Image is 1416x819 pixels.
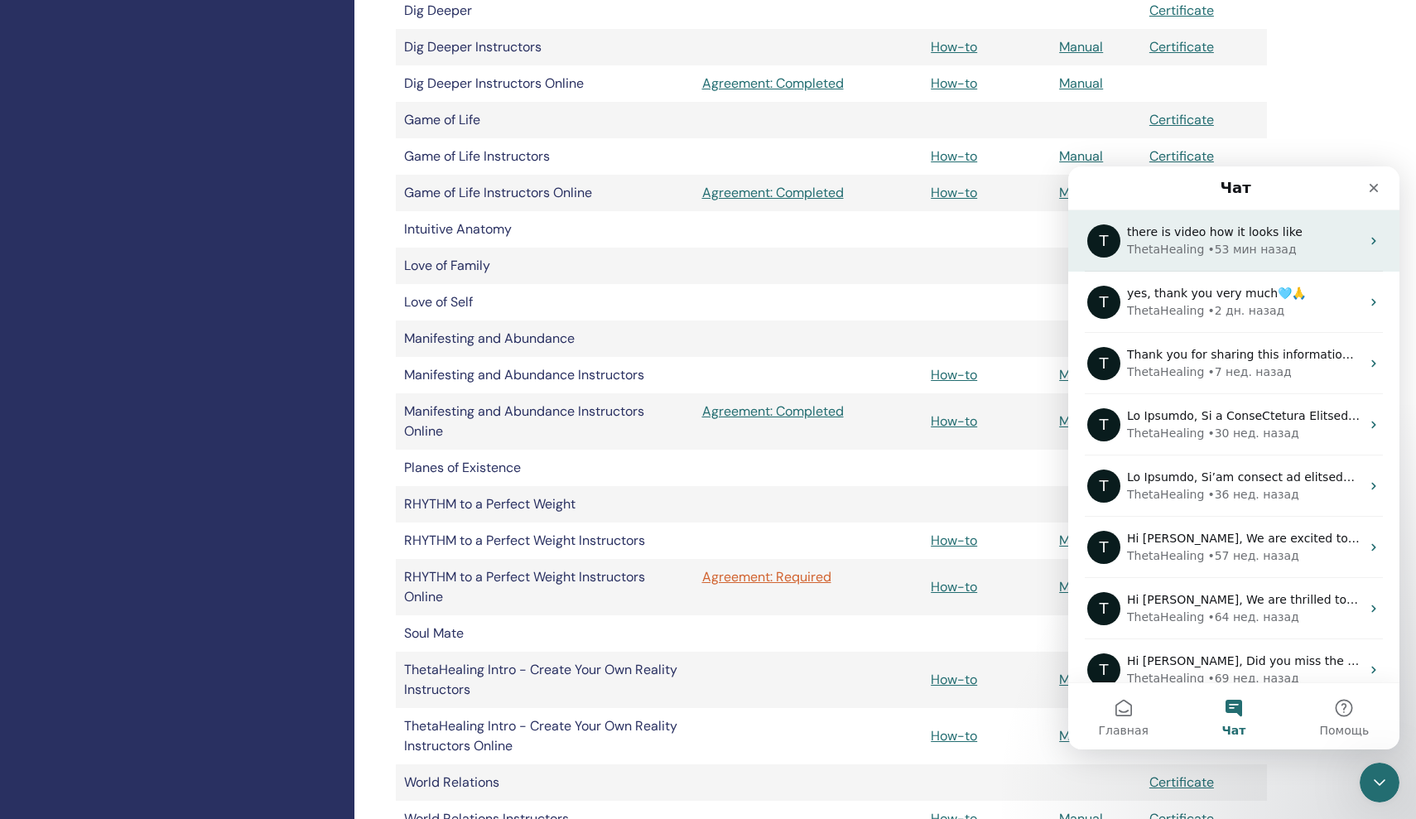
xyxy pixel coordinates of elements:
[1059,38,1103,55] a: Manual
[396,211,694,248] td: Intuitive Anatomy
[1059,727,1103,744] a: Manual
[1360,763,1399,802] iframe: Intercom live chat
[1068,166,1399,749] iframe: Intercom live chat
[396,486,694,523] td: RHYTHM to a Perfect Weight
[396,102,694,138] td: Game of Life
[19,242,52,275] div: Profile image for ThetaHealing
[396,615,694,652] td: Soul Mate
[1149,111,1214,128] a: Certificate
[59,381,136,398] div: ThetaHealing
[931,671,977,688] a: How-to
[396,248,694,284] td: Love of Family
[396,138,694,175] td: Game of Life Instructors
[1059,75,1103,92] a: Manual
[59,258,136,276] div: ThetaHealing
[139,320,230,337] div: • 36 нед. назад
[396,175,694,211] td: Game of Life Instructors Online
[139,442,230,460] div: • 64 нед. назад
[396,29,694,65] td: Dig Deeper Instructors
[931,75,977,92] a: How-to
[702,74,915,94] a: Agreement: Completed
[1059,578,1103,595] a: Manual
[59,197,136,214] div: ThetaHealing
[139,258,230,276] div: • 30 нед. назад
[139,381,230,398] div: • 57 нед. назад
[396,450,694,486] td: Planes of Existence
[1059,366,1103,383] a: Manual
[1059,412,1103,430] a: Manual
[931,578,977,595] a: How-to
[1149,147,1214,165] a: Certificate
[19,487,52,520] div: Profile image for ThetaHealing
[702,183,915,203] a: Agreement: Completed
[30,558,79,570] span: Главная
[1149,773,1214,791] a: Certificate
[19,364,52,397] div: Profile image for ThetaHealing
[59,442,136,460] div: ThetaHealing
[59,503,136,521] div: ThetaHealing
[931,727,977,744] a: How-to
[396,357,694,393] td: Manifesting and Abundance Instructors
[931,532,977,549] a: How-to
[702,567,915,587] a: Agreement: Required
[154,558,178,570] span: Чат
[59,320,136,337] div: ThetaHealing
[139,503,230,521] div: • 69 нед. назад
[931,147,977,165] a: How-to
[19,303,52,336] div: Profile image for ThetaHealing
[1149,2,1214,19] a: Certificate
[396,284,694,320] td: Love of Self
[1059,184,1103,201] a: Manual
[702,402,915,422] a: Agreement: Completed
[931,38,977,55] a: How-to
[396,708,694,764] td: ThetaHealing Intro - Create Your Own Reality Instructors Online
[396,764,694,801] td: World Relations
[396,523,694,559] td: RHYTHM to a Perfect Weight Instructors
[1059,532,1103,549] a: Manual
[396,320,694,357] td: Manifesting and Abundance
[396,393,694,450] td: Manifesting and Abundance Instructors Online
[221,517,331,583] button: Помощь
[1059,147,1103,165] a: Manual
[139,197,223,214] div: • 7 нед. назад
[110,517,220,583] button: Чат
[1149,38,1214,55] a: Certificate
[396,652,694,708] td: ThetaHealing Intro - Create Your Own Reality Instructors
[251,558,301,570] span: Помощь
[1059,671,1103,688] a: Manual
[931,366,977,383] a: How-to
[396,559,694,615] td: RHYTHM to a Perfect Weight Instructors Online
[396,65,694,102] td: Dig Deeper Instructors Online
[931,184,977,201] a: How-to
[931,412,977,430] a: How-to
[19,426,52,459] div: Profile image for ThetaHealing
